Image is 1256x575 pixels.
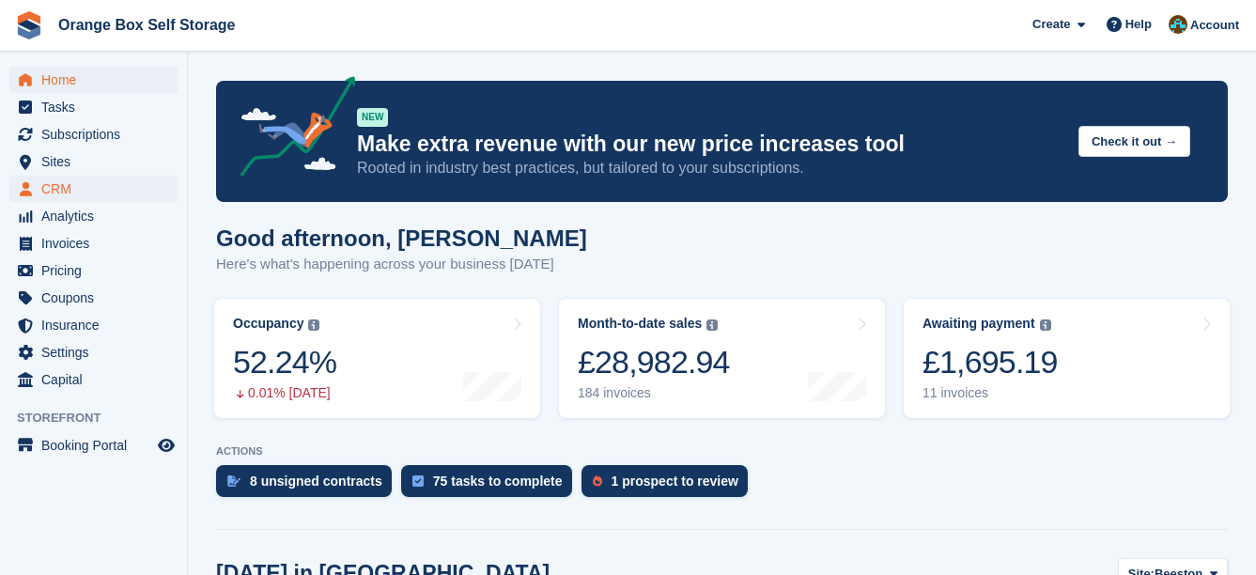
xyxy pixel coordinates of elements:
[41,432,154,458] span: Booking Portal
[1078,126,1190,157] button: Check it out →
[1190,16,1239,35] span: Account
[41,94,154,120] span: Tasks
[9,339,178,365] a: menu
[155,434,178,457] a: Preview store
[1040,319,1051,331] img: icon-info-grey-7440780725fd019a000dd9b08b2336e03edf1995a4989e88bcd33f0948082b44.svg
[233,316,303,332] div: Occupancy
[214,299,540,418] a: Occupancy 52.24% 0.01% [DATE]
[41,176,154,202] span: CRM
[9,366,178,393] a: menu
[9,285,178,311] a: menu
[412,475,424,487] img: task-75834270c22a3079a89374b754ae025e5fb1db73e45f91037f5363f120a921f8.svg
[216,465,401,506] a: 8 unsigned contracts
[41,230,154,256] span: Invoices
[559,299,885,418] a: Month-to-date sales £28,982.94 184 invoices
[15,11,43,39] img: stora-icon-8386f47178a22dfd0bd8f6a31ec36ba5ce8667c1dd55bd0f319d3a0aa187defe.svg
[308,319,319,331] img: icon-info-grey-7440780725fd019a000dd9b08b2336e03edf1995a4989e88bcd33f0948082b44.svg
[1125,15,1152,34] span: Help
[9,176,178,202] a: menu
[357,131,1063,158] p: Make extra revenue with our new price increases tool
[216,445,1228,458] p: ACTIONS
[593,475,602,487] img: prospect-51fa495bee0391a8d652442698ab0144808aea92771e9ea1ae160a38d050c398.svg
[216,254,587,275] p: Here's what's happening across your business [DATE]
[612,474,738,489] div: 1 prospect to review
[578,316,702,332] div: Month-to-date sales
[9,94,178,120] a: menu
[41,67,154,93] span: Home
[41,257,154,284] span: Pricing
[233,343,336,381] div: 52.24%
[216,225,587,251] h1: Good afternoon, [PERSON_NAME]
[17,409,187,427] span: Storefront
[225,76,356,183] img: price-adjustments-announcement-icon-8257ccfd72463d97f412b2fc003d46551f7dbcb40ab6d574587a9cd5c0d94...
[41,148,154,175] span: Sites
[9,121,178,148] a: menu
[433,474,563,489] div: 75 tasks to complete
[41,203,154,229] span: Analytics
[578,385,730,401] div: 184 invoices
[41,121,154,148] span: Subscriptions
[9,230,178,256] a: menu
[9,312,178,338] a: menu
[1169,15,1187,34] img: Mike
[923,343,1058,381] div: £1,695.19
[41,312,154,338] span: Insurance
[9,257,178,284] a: menu
[904,299,1230,418] a: Awaiting payment £1,695.19 11 invoices
[401,465,581,506] a: 75 tasks to complete
[233,385,336,401] div: 0.01% [DATE]
[41,339,154,365] span: Settings
[581,465,757,506] a: 1 prospect to review
[578,343,730,381] div: £28,982.94
[1032,15,1070,34] span: Create
[250,474,382,489] div: 8 unsigned contracts
[357,158,1063,179] p: Rooted in industry best practices, but tailored to your subscriptions.
[923,385,1058,401] div: 11 invoices
[9,148,178,175] a: menu
[9,67,178,93] a: menu
[923,316,1035,332] div: Awaiting payment
[9,432,178,458] a: menu
[51,9,243,40] a: Orange Box Self Storage
[357,108,388,127] div: NEW
[41,366,154,393] span: Capital
[41,285,154,311] span: Coupons
[9,203,178,229] a: menu
[227,475,240,487] img: contract_signature_icon-13c848040528278c33f63329250d36e43548de30e8caae1d1a13099fd9432cc5.svg
[706,319,718,331] img: icon-info-grey-7440780725fd019a000dd9b08b2336e03edf1995a4989e88bcd33f0948082b44.svg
